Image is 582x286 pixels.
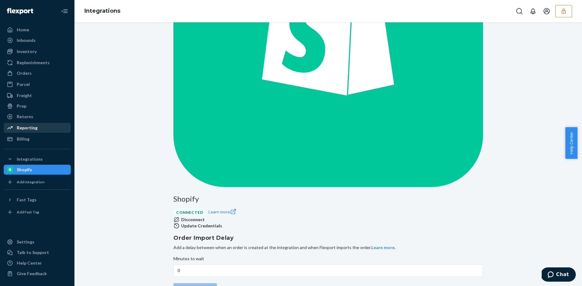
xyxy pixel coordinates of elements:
[17,167,32,173] div: Shopify
[4,68,71,78] a: Orders
[17,179,44,185] div: Add Integration
[4,177,71,187] a: Add Integration
[173,244,483,251] p: Add a delay between when an order is created at the integration and when Flexport imports the ord...
[4,269,71,279] button: Give Feedback
[4,112,71,122] a: Returns
[17,209,39,215] div: Add Fast Tag
[173,223,222,229] button: Update Credentials
[4,165,71,175] a: Shopify
[542,267,576,283] iframe: Opens a widget where you can chat to one of our agents
[58,5,71,17] button: Close Navigation
[4,101,71,111] a: Prep
[17,70,32,76] div: Orders
[17,114,33,120] div: Returns
[4,47,71,56] a: Inventory
[4,195,71,205] button: Fast Tags
[4,207,71,217] a: Add Fast Tag
[173,264,483,277] input: Minutes to wait
[208,208,236,216] a: Learn more
[4,258,71,268] a: Help Center
[173,234,483,242] h2: Order Import Delay
[17,156,43,162] div: Integrations
[17,27,29,33] div: Home
[17,136,29,142] div: Billing
[173,217,205,223] button: Disconnect
[4,35,71,45] a: Inbounds
[513,5,526,17] button: Open Search Box
[4,123,71,133] a: Reporting
[17,270,47,277] div: Give Feedback
[17,260,42,266] div: Help Center
[17,103,26,109] div: Prep
[17,48,37,55] div: Inventory
[565,127,577,159] button: Help Center
[79,2,125,20] ol: breadcrumbs
[4,237,71,247] a: Settings
[4,154,71,164] button: Integrations
[540,5,553,17] button: Open account menu
[4,248,71,257] button: Talk to Support
[173,256,204,264] span: Minutes to wait
[4,79,71,89] a: Parcel
[17,125,38,131] div: Reporting
[17,81,30,87] div: Parcel
[173,208,206,216] div: Connected
[4,91,71,101] a: Freight
[4,25,71,35] a: Home
[4,58,71,68] a: Replenishments
[17,239,34,245] div: Settings
[17,60,50,66] div: Replenishments
[527,5,539,17] button: Open notifications
[17,92,32,99] div: Freight
[17,197,37,203] div: Fast Tags
[17,249,49,256] div: Talk to Support
[84,7,120,14] a: Integrations
[4,134,71,144] a: Billing
[173,195,483,203] h3: Shopify
[371,244,395,251] button: Learn more
[17,37,36,43] div: Inbounds
[7,8,33,14] img: Flexport logo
